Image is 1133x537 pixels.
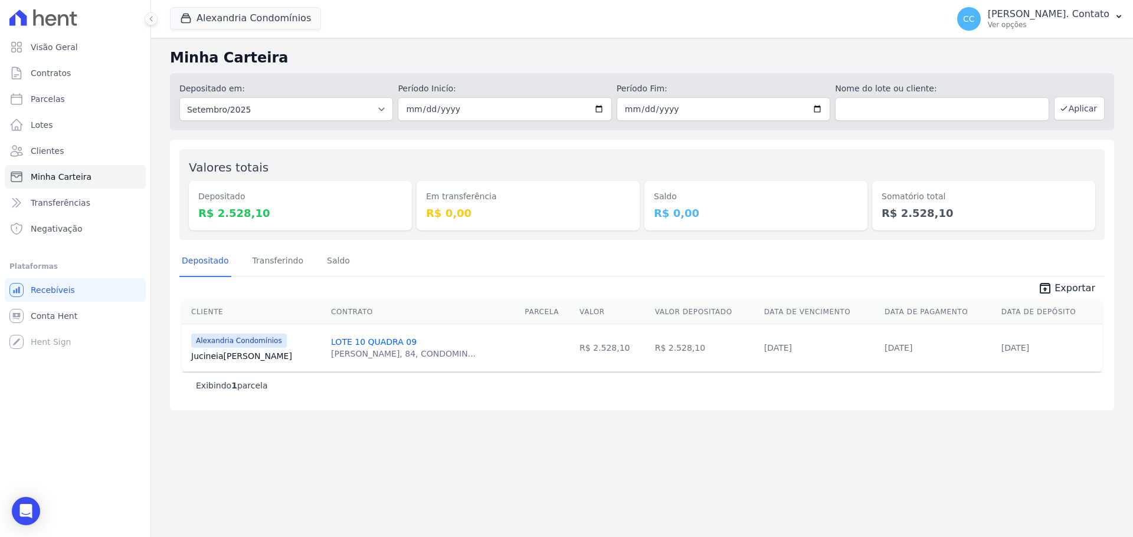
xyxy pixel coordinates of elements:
[31,223,83,235] span: Negativação
[179,84,245,93] label: Depositado em:
[198,190,402,203] dt: Depositado
[31,171,91,183] span: Minha Carteira
[759,300,880,324] th: Data de Vencimento
[12,497,40,525] div: Open Intercom Messenger
[617,83,830,95] label: Período Fim:
[988,8,1109,20] p: [PERSON_NAME]. Contato
[31,119,53,131] span: Lotes
[250,246,306,277] a: Transferindo
[5,304,146,328] a: Conta Hent
[764,343,792,352] a: [DATE]
[31,310,77,322] span: Conta Hent
[31,284,75,296] span: Recebíveis
[179,246,231,277] a: Depositado
[882,205,1086,221] dd: R$ 2.528,10
[326,300,520,324] th: Contrato
[191,334,287,348] span: Alexandria Condomínios
[1055,281,1095,295] span: Exportar
[988,20,1109,29] p: Ver opções
[398,83,611,95] label: Período Inicío:
[5,113,146,137] a: Lotes
[5,87,146,111] a: Parcelas
[9,259,141,274] div: Plataformas
[997,300,1102,324] th: Data de Depósito
[880,300,997,324] th: Data de Pagamento
[198,205,402,221] dd: R$ 2.528,10
[5,35,146,59] a: Visão Geral
[182,300,326,324] th: Cliente
[1038,281,1052,295] i: unarchive
[1001,343,1029,352] a: [DATE]
[31,145,64,157] span: Clientes
[426,190,630,203] dt: Em transferência
[325,246,352,277] a: Saldo
[5,139,146,163] a: Clientes
[331,348,476,360] div: [PERSON_NAME], 84, CONDOMIN...
[650,324,759,371] td: R$ 2.528,10
[5,278,146,302] a: Recebíveis
[31,67,71,79] span: Contratos
[835,83,1049,95] label: Nome do lote ou cliente:
[5,165,146,189] a: Minha Carteira
[520,300,575,324] th: Parcela
[189,160,268,174] label: Valores totais
[31,93,65,105] span: Parcelas
[650,300,759,324] th: Valor Depositado
[5,191,146,215] a: Transferências
[31,41,78,53] span: Visão Geral
[170,47,1114,68] h2: Minha Carteira
[331,337,417,347] a: LOTE 10 QUADRA 09
[5,217,146,241] a: Negativação
[231,381,237,390] b: 1
[170,7,321,29] button: Alexandria Condomínios
[963,15,975,23] span: CC
[654,205,858,221] dd: R$ 0,00
[31,197,90,209] span: Transferências
[948,2,1133,35] button: CC [PERSON_NAME]. Contato Ver opções
[575,300,650,324] th: Valor
[5,61,146,85] a: Contratos
[575,324,650,371] td: R$ 2.528,10
[882,190,1086,203] dt: Somatório total
[196,380,268,391] p: Exibindo parcela
[1029,281,1105,298] a: unarchive Exportar
[191,350,322,362] a: Jucineia[PERSON_NAME]
[1054,97,1105,120] button: Aplicar
[426,205,630,221] dd: R$ 0,00
[654,190,858,203] dt: Saldo
[885,343,912,352] a: [DATE]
